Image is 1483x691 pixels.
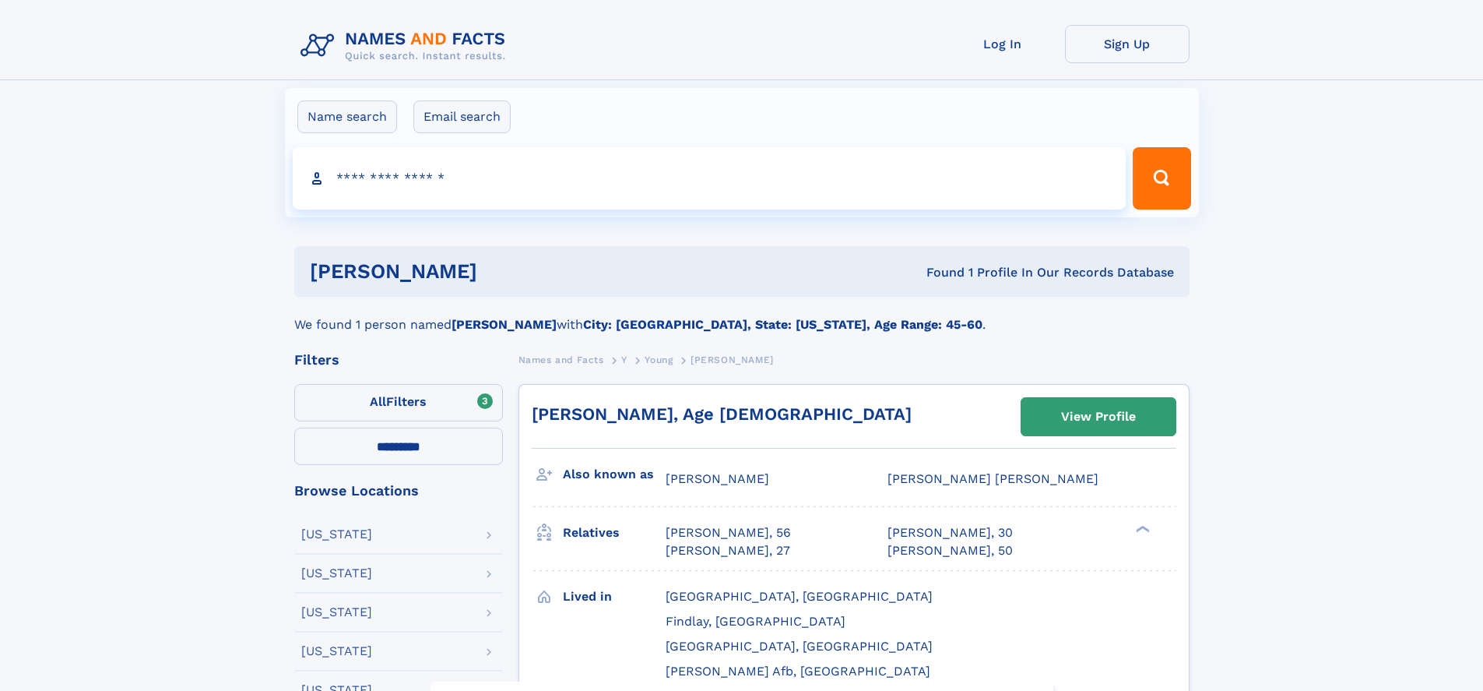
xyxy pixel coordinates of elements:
[294,384,503,421] label: Filters
[666,542,790,559] a: [PERSON_NAME], 27
[294,25,518,67] img: Logo Names and Facts
[301,606,372,619] div: [US_STATE]
[666,639,933,654] span: [GEOGRAPHIC_DATA], [GEOGRAPHIC_DATA]
[666,614,845,629] span: Findlay, [GEOGRAPHIC_DATA]
[621,354,627,365] span: Y
[1061,399,1136,435] div: View Profile
[645,354,673,365] span: Young
[940,25,1065,63] a: Log In
[1132,524,1151,534] div: ❯
[297,100,397,133] label: Name search
[1133,147,1190,210] button: Search Button
[310,262,702,281] h1: [PERSON_NAME]
[301,645,372,658] div: [US_STATE]
[666,471,769,486] span: [PERSON_NAME]
[294,353,503,367] div: Filters
[887,542,1013,559] a: [PERSON_NAME], 50
[301,528,372,541] div: [US_STATE]
[563,583,666,610] h3: Lived in
[887,524,1013,541] a: [PERSON_NAME], 30
[452,317,557,332] b: [PERSON_NAME]
[666,524,791,541] a: [PERSON_NAME], 56
[887,471,1098,486] span: [PERSON_NAME] [PERSON_NAME]
[370,394,386,409] span: All
[621,350,627,369] a: Y
[518,350,604,369] a: Names and Facts
[532,404,912,424] a: [PERSON_NAME], Age [DEMOGRAPHIC_DATA]
[701,264,1174,281] div: Found 1 Profile In Our Records Database
[583,317,982,332] b: City: [GEOGRAPHIC_DATA], State: [US_STATE], Age Range: 45-60
[1065,25,1190,63] a: Sign Up
[691,354,774,365] span: [PERSON_NAME]
[294,297,1190,334] div: We found 1 person named with .
[413,100,511,133] label: Email search
[1021,398,1176,435] a: View Profile
[563,520,666,546] h3: Relatives
[645,350,673,369] a: Young
[294,484,503,498] div: Browse Locations
[666,589,933,604] span: [GEOGRAPHIC_DATA], [GEOGRAPHIC_DATA]
[666,664,930,679] span: [PERSON_NAME] Afb, [GEOGRAPHIC_DATA]
[293,147,1126,210] input: search input
[301,567,372,580] div: [US_STATE]
[563,461,666,488] h3: Also known as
